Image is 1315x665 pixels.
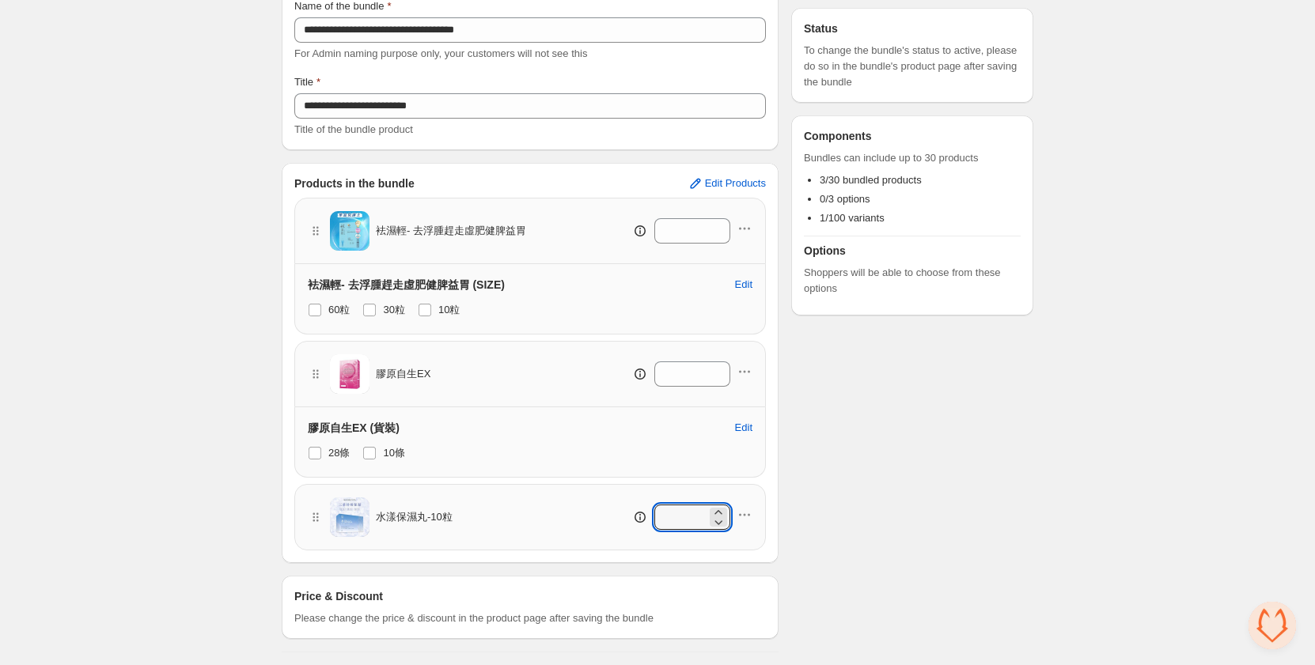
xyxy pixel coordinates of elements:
button: Edit Products [678,171,775,196]
span: Shoppers will be able to choose from these options [804,265,1021,297]
span: 水漾保濕丸-10粒 [376,509,453,525]
span: 3/30 bundled products [820,174,922,186]
h3: Components [804,128,872,144]
button: Edit [726,415,762,440]
span: For Admin naming purpose only, your customers will not see this [294,47,587,59]
span: Edit Products [705,177,766,190]
img: 膠原自生EX [330,354,369,394]
img: 水漾保濕丸-10粒 [330,497,369,537]
span: 1/100 variants [820,212,885,224]
span: 60粒 [328,304,350,315]
img: 袪濕輕- 去浮腫趕走虛肥健脾益胃 [330,211,369,251]
span: 袪濕輕- 去浮腫趕走虛肥健脾益胃 [376,223,526,239]
span: To change the bundle's status to active, please do so in the bundle's product page after saving t... [804,43,1021,90]
h3: Price & Discount [294,588,383,604]
span: 0/3 options [820,193,870,205]
label: Title [294,74,320,90]
div: 开放式聊天 [1249,602,1296,649]
h3: Status [804,21,1021,36]
span: Bundles can include up to 30 products [804,150,1021,166]
span: 膠原自生EX [376,366,430,382]
h3: 袪濕輕- 去浮腫趕走虛肥健脾益胃 (SIZE) [308,277,505,293]
span: Edit [735,278,752,291]
span: 30粒 [383,304,404,315]
span: 28條 [328,447,350,459]
h3: Options [804,243,1021,259]
span: 10粒 [438,304,460,315]
span: 10條 [383,447,404,459]
span: Please change the price & discount in the product page after saving the bundle [294,610,654,626]
button: Edit [726,272,762,297]
span: Edit [735,421,752,434]
span: Title of the bundle product [294,123,413,135]
h3: Products in the bundle [294,176,415,191]
h3: 膠原自生EX (貨裝) [308,420,400,436]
